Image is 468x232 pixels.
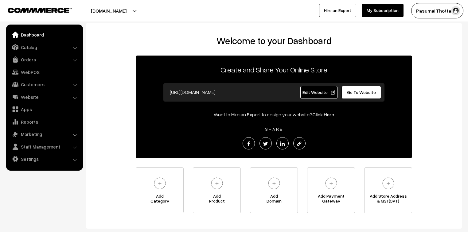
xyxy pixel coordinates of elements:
span: Add Payment Gateway [307,194,355,206]
img: plus.svg [380,175,397,192]
div: Want to Hire an Expert to design your website? [136,111,412,118]
a: Dashboard [8,29,81,40]
img: plus.svg [151,175,168,192]
a: Settings [8,153,81,164]
span: Add Store Address & GST(OPT) [365,194,412,206]
a: Reports [8,116,81,127]
a: COMMMERCE [8,6,61,14]
a: Click Here [312,111,334,118]
a: Edit Website [300,86,338,99]
a: Add PaymentGateway [307,167,355,213]
h2: Welcome to your Dashboard [92,35,456,46]
a: Marketing [8,129,81,140]
span: Add Domain [250,194,298,206]
a: Catalog [8,42,81,53]
span: Go To Website [347,90,376,95]
a: Orders [8,54,81,65]
a: My Subscription [362,4,404,17]
span: Add Product [193,194,240,206]
span: Add Category [136,194,183,206]
a: Add Store Address& GST(OPT) [364,167,412,213]
button: [DOMAIN_NAME] [69,3,148,18]
img: plus.svg [266,175,283,192]
a: Customers [8,79,81,90]
img: plus.svg [209,175,225,192]
a: Website [8,91,81,102]
span: Edit Website [302,90,335,95]
a: AddDomain [250,167,298,213]
img: plus.svg [323,175,340,192]
a: AddCategory [136,167,184,213]
a: WebPOS [8,67,81,78]
img: COMMMERCE [8,8,72,13]
a: AddProduct [193,167,241,213]
a: Go To Website [341,86,381,99]
span: SHARE [262,126,286,132]
a: Hire an Expert [319,4,356,17]
button: Pasumai Thotta… [411,3,463,18]
p: Create and Share Your Online Store [136,64,412,75]
a: Apps [8,104,81,115]
img: user [451,6,460,15]
a: Staff Management [8,141,81,152]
